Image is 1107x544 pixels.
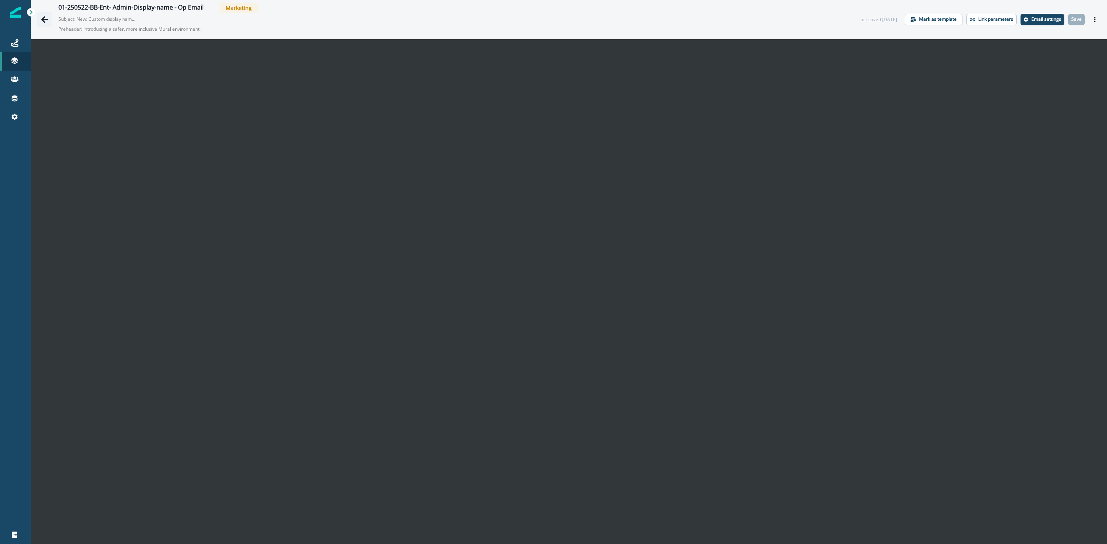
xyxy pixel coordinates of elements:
[1068,14,1085,25] button: Save
[58,13,135,23] p: Subject: New: Custom display name option coming soon
[858,16,897,23] div: Last saved [DATE]
[1089,14,1101,25] button: Actions
[1071,17,1082,22] p: Save
[58,23,251,36] p: Preheader: Introducing a safer, more inclusive Mural environment.
[1031,17,1061,22] p: Email settings
[37,12,52,27] button: Go back
[966,14,1017,25] button: Link parameters
[58,4,204,12] div: 01-250522-BB-Ent- Admin-Display-name - Op Email
[905,14,962,25] button: Mark as template
[919,17,957,22] p: Mark as template
[1021,14,1064,25] button: Settings
[978,17,1013,22] p: Link parameters
[219,3,258,13] span: Marketing
[10,7,21,18] img: Inflection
